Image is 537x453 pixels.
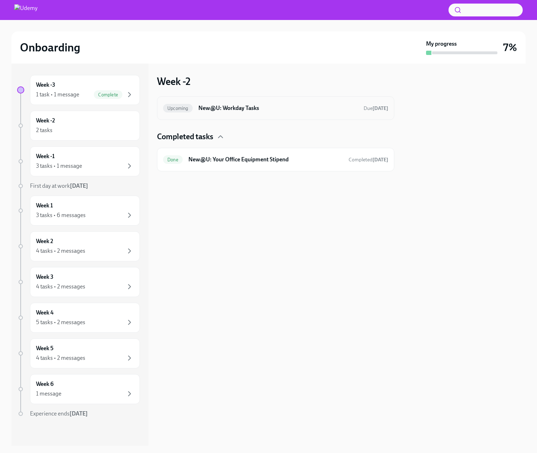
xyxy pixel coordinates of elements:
[36,162,82,170] div: 3 tasks • 1 message
[36,211,86,219] div: 3 tasks • 6 messages
[17,75,140,105] a: Week -31 task • 1 messageComplete
[36,247,85,255] div: 4 tasks • 2 messages
[17,146,140,176] a: Week -13 tasks • 1 message
[36,152,55,160] h6: Week -1
[373,157,388,163] strong: [DATE]
[163,102,388,114] a: UpcomingNew@U: Workday TasksDue[DATE]
[70,182,88,189] strong: [DATE]
[17,267,140,297] a: Week 34 tasks • 2 messages
[36,117,55,125] h6: Week -2
[70,410,88,417] strong: [DATE]
[349,156,388,163] span: October 13th, 2025 11:16
[17,338,140,368] a: Week 54 tasks • 2 messages
[36,390,61,398] div: 1 message
[17,111,140,141] a: Week -22 tasks
[36,309,54,317] h6: Week 4
[20,40,80,55] h2: Onboarding
[36,273,54,281] h6: Week 3
[373,105,388,111] strong: [DATE]
[36,126,52,134] div: 2 tasks
[157,75,191,88] h3: Week -2
[36,380,54,388] h6: Week 6
[426,40,457,48] strong: My progress
[30,410,88,417] span: Experience ends
[17,182,140,190] a: First day at work[DATE]
[36,91,79,99] div: 1 task • 1 message
[364,105,388,111] span: Due
[17,231,140,261] a: Week 24 tasks • 2 messages
[17,196,140,226] a: Week 13 tasks • 6 messages
[36,283,85,291] div: 4 tasks • 2 messages
[157,131,394,142] div: Completed tasks
[17,303,140,333] a: Week 45 tasks • 2 messages
[36,318,85,326] div: 5 tasks • 2 messages
[36,237,53,245] h6: Week 2
[163,157,183,162] span: Done
[188,156,343,163] h6: New@U: Your Office Equipment Stipend
[163,106,193,111] span: Upcoming
[36,354,85,362] div: 4 tasks • 2 messages
[349,157,388,163] span: Completed
[163,154,388,165] a: DoneNew@U: Your Office Equipment StipendCompleted[DATE]
[364,105,388,112] span: October 27th, 2025 10:00
[503,41,517,54] h3: 7%
[36,81,55,89] h6: Week -3
[36,202,53,210] h6: Week 1
[36,344,54,352] h6: Week 5
[94,92,122,97] span: Complete
[157,131,213,142] h4: Completed tasks
[30,182,88,189] span: First day at work
[198,104,358,112] h6: New@U: Workday Tasks
[17,374,140,404] a: Week 61 message
[14,4,37,16] img: Udemy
